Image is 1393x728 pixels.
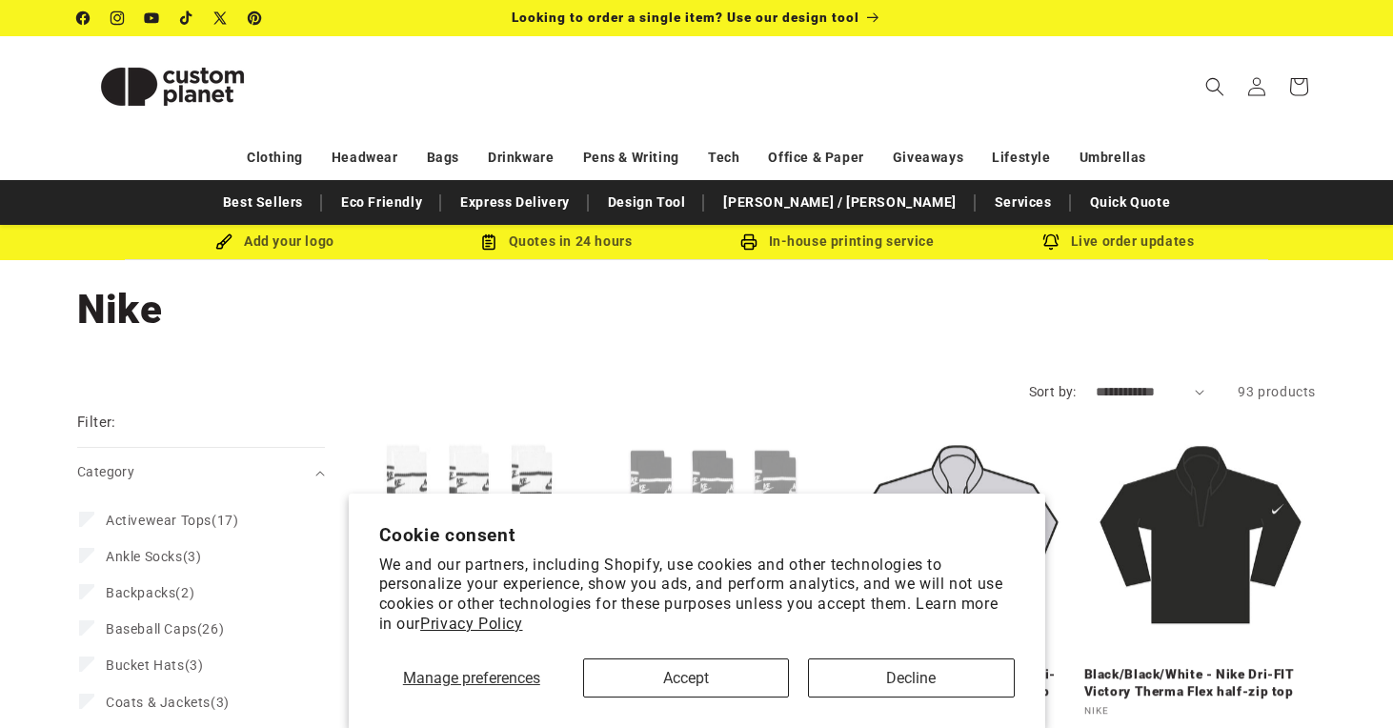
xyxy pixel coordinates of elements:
span: Ankle Socks [106,549,183,564]
span: Looking to order a single item? Use our design tool [512,10,859,25]
span: (2) [106,584,194,601]
img: In-house printing [740,233,757,251]
a: Giveaways [893,141,963,174]
summary: Search [1194,66,1236,108]
button: Accept [583,658,789,698]
a: Custom Planet [71,36,275,136]
p: We and our partners, including Shopify, use cookies and other technologies to personalize your ex... [379,556,1015,635]
a: Quick Quote [1080,186,1181,219]
span: Coats & Jackets [106,695,211,710]
a: Office & Paper [768,141,863,174]
h1: Nike [77,284,1316,335]
a: [PERSON_NAME] / [PERSON_NAME] [714,186,965,219]
img: Brush Icon [215,233,232,251]
span: Manage preferences [403,669,540,687]
a: Pens & Writing [583,141,679,174]
a: Eco Friendly [332,186,432,219]
span: Category [77,464,134,479]
a: Bags [427,141,459,174]
a: Privacy Policy [420,615,522,633]
div: In-house printing service [696,230,978,253]
iframe: Chat Widget [1298,637,1393,728]
h2: Cookie consent [379,524,1015,546]
a: Umbrellas [1080,141,1146,174]
a: Design Tool [598,186,696,219]
label: Sort by: [1029,384,1077,399]
a: Drinkware [488,141,554,174]
div: Add your logo [134,230,415,253]
button: Manage preferences [379,658,565,698]
a: Lifestyle [992,141,1050,174]
a: Headwear [332,141,398,174]
img: Custom Planet [77,44,268,130]
span: (26) [106,620,224,637]
div: Live order updates [978,230,1259,253]
span: (17) [106,512,238,529]
a: Best Sellers [213,186,313,219]
div: Quotes in 24 hours [415,230,696,253]
img: Order updates [1042,233,1060,251]
span: Bucket Hats [106,657,185,673]
span: (3) [106,657,203,674]
a: Tech [708,141,739,174]
button: Decline [808,658,1014,698]
a: Express Delivery [451,186,579,219]
span: 93 products [1238,384,1316,399]
h2: Filter: [77,412,116,434]
span: (3) [106,694,230,711]
a: Clothing [247,141,303,174]
a: Black/Black/White - Nike Dri-FIT Victory Therma Flex half-zip top [1084,665,1317,698]
span: (3) [106,548,201,565]
span: Baseball Caps [106,621,197,637]
span: Activewear Tops [106,513,212,528]
span: Backpacks [106,585,175,600]
summary: Category (0 selected) [77,448,325,496]
a: Services [985,186,1061,219]
img: Order Updates Icon [480,233,497,251]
